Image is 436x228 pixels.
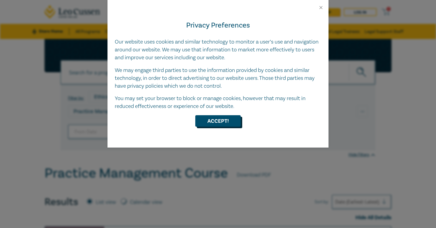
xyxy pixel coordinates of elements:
[115,67,321,90] p: We may engage third parties to use the information provided by cookies and similar technology, in...
[115,95,321,110] p: You may set your browser to block or manage cookies, however that may result in reduced effective...
[195,115,241,127] button: Accept!
[115,20,321,31] h4: Privacy Preferences
[318,5,324,10] button: Close
[115,38,321,62] p: Our website uses cookies and similar technology to monitor a user’s use and navigation around our...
